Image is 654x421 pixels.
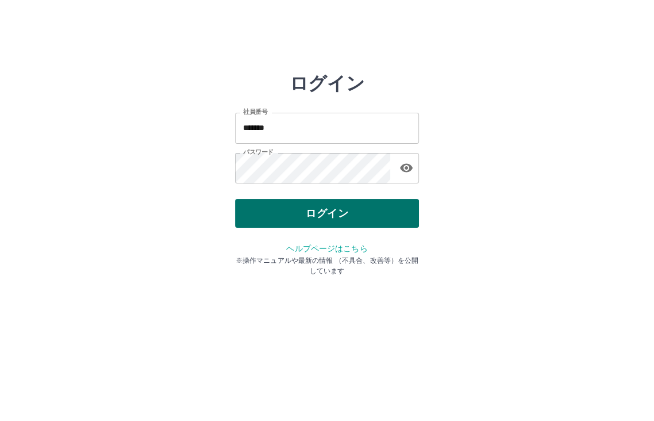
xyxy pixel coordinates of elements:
[235,199,419,228] button: ログイン
[286,244,367,253] a: ヘルプページはこちら
[290,72,365,94] h2: ログイン
[243,148,274,156] label: パスワード
[243,108,267,116] label: 社員番号
[235,255,419,276] p: ※操作マニュアルや最新の情報 （不具合、改善等）を公開しています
